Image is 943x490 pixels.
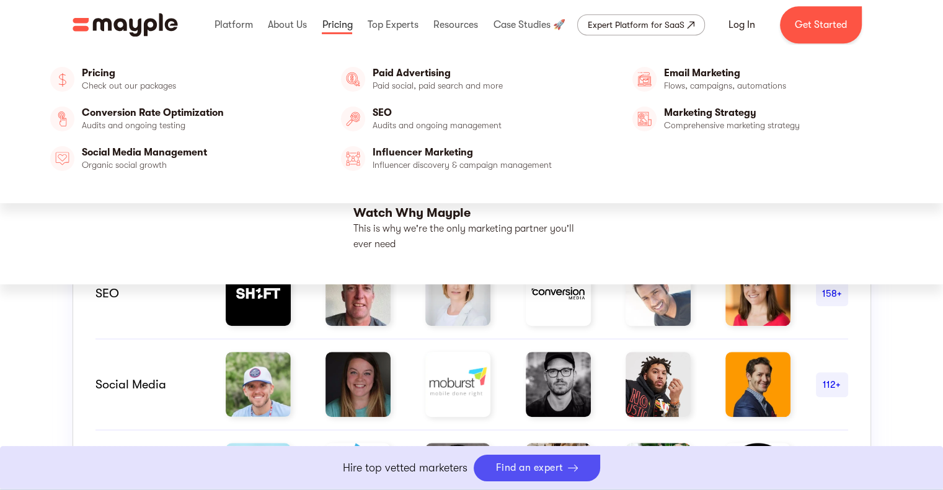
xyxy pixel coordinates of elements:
[319,5,355,45] div: Pricing
[73,13,178,37] img: Mayple logo
[365,5,422,45] div: Top Experts
[211,5,256,45] div: Platform
[577,14,705,35] a: Expert Platform for SaaS
[95,286,201,301] div: SEO
[265,5,310,45] div: About Us
[780,6,862,43] a: Get Started
[714,10,770,40] a: Log In
[816,286,848,301] div: 158+
[430,5,481,45] div: Resources
[95,377,201,392] div: Social Media
[588,17,684,32] div: Expert Platform for SaaS
[816,377,848,392] div: 112+
[73,13,178,37] a: home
